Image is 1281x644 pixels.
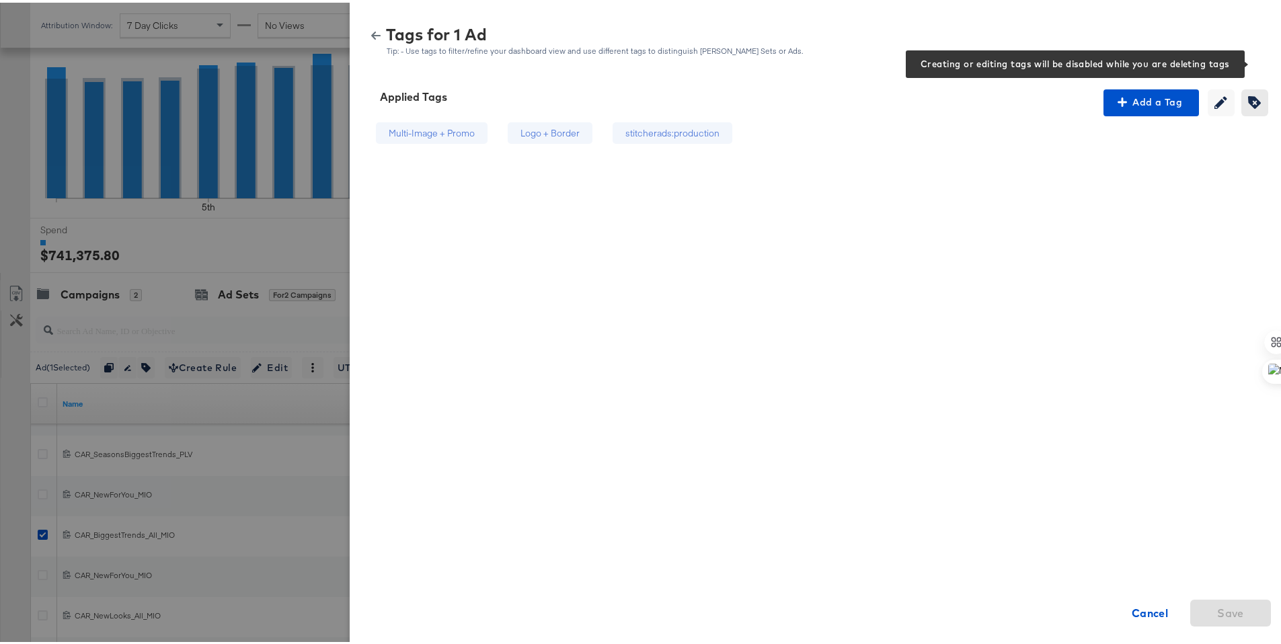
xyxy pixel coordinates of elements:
[1132,601,1169,620] strong: Cancel
[625,124,720,137] div: stitcherads:production
[1103,87,1199,114] button: Add a Tag
[520,124,580,137] div: Logo + Border
[1109,91,1194,108] span: Add a Tag
[380,87,447,102] div: Applied Tags
[1241,87,1268,114] button: Creating or editing tags will be disabled while you are deleting tags
[389,124,475,137] div: Multi-Image + Promo
[386,44,804,53] div: Tip: - Use tags to filter/refine your dashboard view and use different tags to distinguish [PERSO...
[386,24,804,39] div: Tags for 1 Ad
[1110,597,1190,624] button: Cancel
